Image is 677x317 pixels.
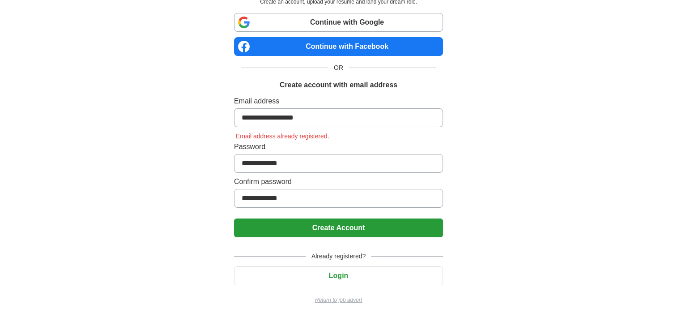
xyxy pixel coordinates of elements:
span: Already registered? [306,252,371,261]
label: Password [234,141,443,152]
span: OR [328,63,349,73]
label: Email address [234,96,443,107]
h1: Create account with email address [280,80,397,90]
a: Return to job advert [234,296,443,304]
a: Login [234,272,443,279]
button: Login [234,266,443,285]
a: Continue with Facebook [234,37,443,56]
label: Confirm password [234,176,443,187]
span: Email address already registered. [234,133,331,140]
button: Create Account [234,218,443,237]
a: Continue with Google [234,13,443,32]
